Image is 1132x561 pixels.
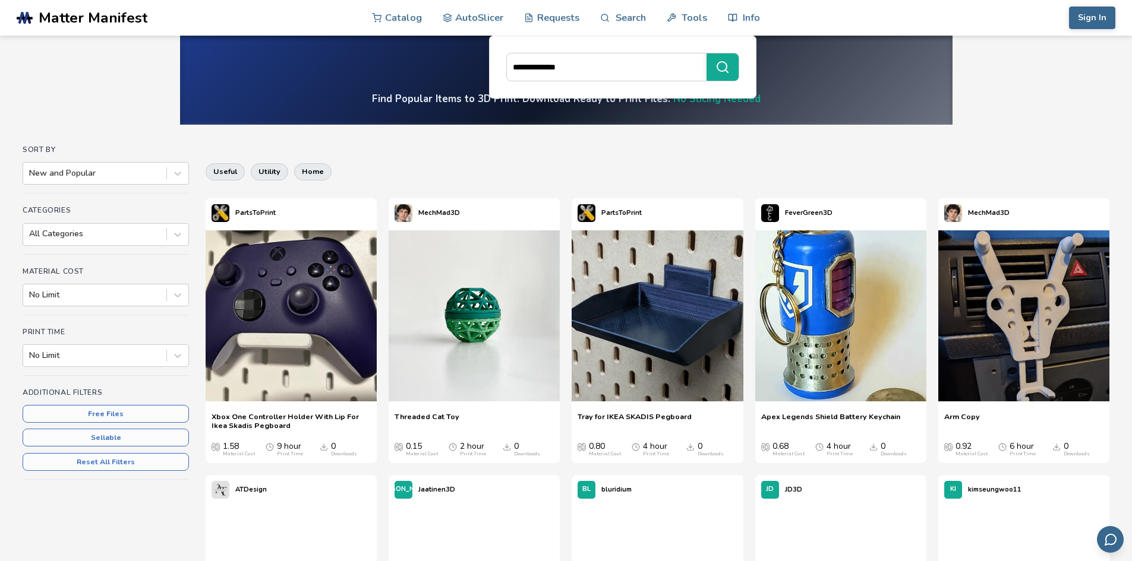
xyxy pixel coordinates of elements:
[956,442,988,457] div: 0.92
[589,442,621,457] div: 0.80
[578,442,586,451] span: Average Cost
[589,451,621,457] div: Material Cost
[827,451,853,457] div: Print Time
[761,412,900,430] a: Apex Legends Shield Battery Keychain
[406,442,438,457] div: 0.15
[23,405,189,423] button: Free Files
[869,442,878,451] span: Downloads
[578,412,692,430] a: Tray for IKEA SKADIS Pegboard
[212,204,229,222] img: PartsToPrint's profile
[761,204,779,222] img: FeverGreen3D's profile
[766,486,774,493] span: JD
[376,486,431,493] span: [PERSON_NAME]
[389,198,466,228] a: MechMad3D's profileMechMad3D
[277,442,303,457] div: 9 hour
[235,483,267,496] p: ATDesign
[1052,442,1061,451] span: Downloads
[29,169,31,178] input: New and Popular
[785,207,833,219] p: FeverGreen3D
[881,442,907,457] div: 0
[418,483,455,496] p: Jaatinen3D
[698,451,724,457] div: Downloads
[944,204,962,222] img: MechMad3D's profile
[206,198,282,228] a: PartsToPrint's profilePartsToPrint
[572,198,648,228] a: PartsToPrint's profilePartsToPrint
[815,442,824,451] span: Average Print Time
[827,442,853,457] div: 4 hour
[755,198,838,228] a: FeverGreen3D's profileFeverGreen3D
[956,451,988,457] div: Material Cost
[514,451,540,457] div: Downloads
[950,486,956,493] span: KI
[266,442,274,451] span: Average Print Time
[294,163,332,180] button: home
[331,451,357,457] div: Downloads
[235,207,276,219] p: PartsToPrint
[944,442,953,451] span: Average Cost
[206,163,245,180] button: useful
[881,451,907,457] div: Downloads
[23,328,189,336] h4: Print Time
[632,442,640,451] span: Average Print Time
[772,442,805,457] div: 0.68
[460,442,486,457] div: 2 hour
[785,483,802,496] p: JD3D
[23,267,189,275] h4: Material Cost
[418,207,460,219] p: MechMad3D
[23,429,189,446] button: Sellable
[698,442,724,457] div: 0
[29,290,31,300] input: No Limit
[395,204,412,222] img: MechMad3D's profile
[503,442,511,451] span: Downloads
[968,483,1021,496] p: kimseungwoo11
[395,442,403,451] span: Average Cost
[206,475,273,505] a: ATDesign's profileATDesign
[39,9,147,26] span: Matter Manifest
[223,451,255,457] div: Material Cost
[23,145,189,154] h4: Sort By
[406,451,438,457] div: Material Cost
[1010,442,1036,457] div: 6 hour
[514,442,540,457] div: 0
[1097,526,1124,553] button: Send feedback via email
[23,453,189,471] button: Reset All Filters
[578,204,595,222] img: PartsToPrint's profile
[968,207,1010,219] p: MechMad3D
[460,451,486,457] div: Print Time
[938,198,1016,228] a: MechMad3D's profileMechMad3D
[23,206,189,214] h4: Categories
[331,442,357,457] div: 0
[601,483,632,496] p: bluridium
[212,412,371,430] a: Xbox One Controller Holder With Lip For Ikea Skadis Pegboard
[449,442,457,451] span: Average Print Time
[251,163,288,180] button: utility
[212,442,220,451] span: Average Cost
[1064,451,1090,457] div: Downloads
[761,442,770,451] span: Average Cost
[1064,442,1090,457] div: 0
[1010,451,1036,457] div: Print Time
[643,442,669,457] div: 4 hour
[372,92,761,106] h4: Find Popular Items to 3D Print. Download Ready to Print Files.
[673,92,761,106] a: No Slicing Needed
[212,481,229,499] img: ATDesign's profile
[23,388,189,397] h4: Additional Filters
[29,351,31,360] input: No Limit
[395,412,459,430] a: Threaded Cat Toy
[320,442,328,451] span: Downloads
[277,451,303,457] div: Print Time
[686,442,695,451] span: Downloads
[643,451,669,457] div: Print Time
[582,486,591,493] span: BL
[29,229,31,239] input: All Categories
[998,442,1007,451] span: Average Print Time
[944,412,980,430] a: Arm Copy
[772,451,805,457] div: Material Cost
[223,442,255,457] div: 1.58
[1069,7,1115,29] button: Sign In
